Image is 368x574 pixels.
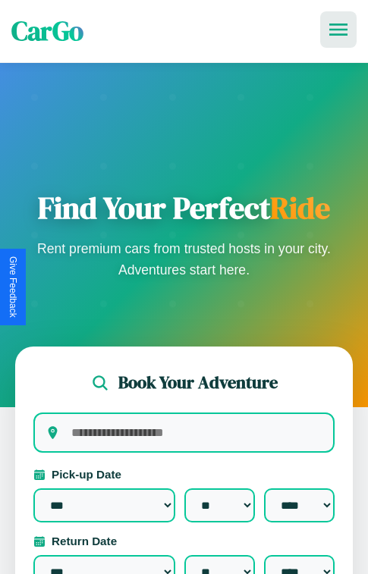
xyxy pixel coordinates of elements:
[33,535,335,547] label: Return Date
[33,468,335,481] label: Pick-up Date
[8,256,18,318] div: Give Feedback
[33,238,336,281] p: Rent premium cars from trusted hosts in your city. Adventures start here.
[33,190,336,226] h1: Find Your Perfect
[118,371,278,394] h2: Book Your Adventure
[270,187,330,228] span: Ride
[11,13,83,49] span: CarGo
